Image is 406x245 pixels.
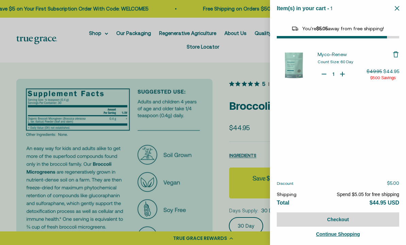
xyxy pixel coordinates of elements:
span: $49.95 [367,69,382,74]
span: Discount [277,181,293,186]
span: Myco-Renew [318,52,347,57]
img: Reward bar icon image [291,24,299,33]
input: Quantity for Myco-Renew [330,71,337,77]
span: $44.95 USD [370,200,399,206]
span: Savings [381,75,396,80]
span: Spend $5.05 for free shipping [337,192,399,197]
span: $5.00 [387,180,399,186]
img: Myco-Renew - 60 Day [277,49,311,83]
span: $44.95 [383,69,399,74]
a: Myco-Renew [318,51,392,58]
span: 1 [331,5,332,11]
span: $5.05 [316,26,328,31]
span: $5.00 [370,75,380,80]
a: Continue Shopping [277,230,399,238]
span: Continue Shopping [316,231,360,237]
span: Item(s) in your cart - [277,5,329,11]
span: Shipping [277,192,297,197]
button: Checkout [277,212,399,227]
span: Total [277,200,289,206]
button: Close [395,5,399,12]
span: Count Size: 60 Day [318,59,353,64]
button: Remove Myco-Renew [392,51,399,58]
span: You're away from free shipping! [302,26,384,31]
